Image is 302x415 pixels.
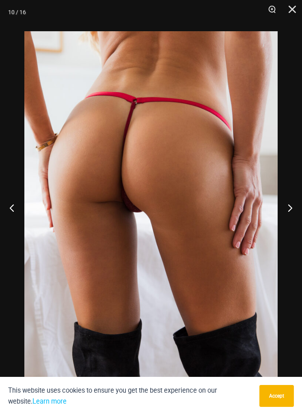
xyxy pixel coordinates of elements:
[272,187,302,228] button: Next
[8,385,253,407] p: This website uses cookies to ensure you get the best experience on our website.
[8,6,26,18] div: 10 / 16
[24,31,278,411] img: Guilty Pleasures Red 689 Micro 02
[259,385,294,407] button: Accept
[32,398,67,405] a: Learn more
